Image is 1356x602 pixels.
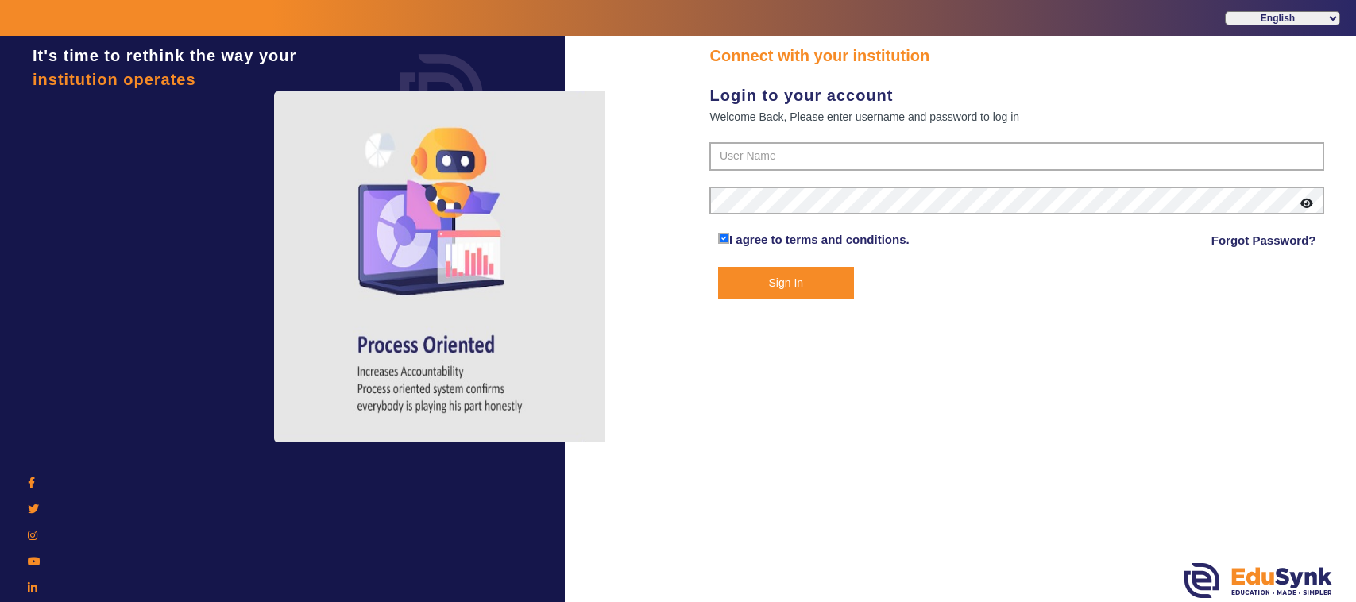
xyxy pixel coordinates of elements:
[33,71,196,88] span: institution operates
[33,47,296,64] span: It's time to rethink the way your
[729,233,910,246] a: I agree to terms and conditions.
[718,267,854,299] button: Sign In
[1211,231,1316,250] a: Forgot Password?
[709,44,1324,68] div: Connect with your institution
[709,142,1324,171] input: User Name
[274,91,608,442] img: login4.png
[709,83,1324,107] div: Login to your account
[1184,563,1332,598] img: edusynk.png
[709,107,1324,126] div: Welcome Back, Please enter username and password to log in
[382,36,501,155] img: login.png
